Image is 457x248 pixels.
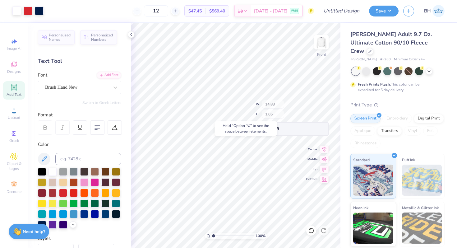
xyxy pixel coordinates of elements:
div: Foil [423,126,438,136]
div: Digital Print [414,114,444,123]
div: Styles [38,235,121,242]
img: Puff Ink [402,165,442,196]
div: This color can be expedited for 5 day delivery. [358,82,434,93]
div: Format [38,111,122,119]
span: Personalized Names [49,33,71,42]
span: Upload [8,115,20,120]
span: Clipart & logos [3,161,25,171]
a: BH [424,5,445,17]
img: Front [315,36,328,49]
span: Minimum Order: 24 + [394,57,425,62]
span: Designs [7,69,21,74]
div: Screen Print [350,114,381,123]
span: Standard [353,157,370,163]
span: FREE [291,9,298,13]
div: Applique [350,126,375,136]
span: Personalized Numbers [91,33,113,42]
div: Vinyl [404,126,421,136]
span: Bottom [306,177,317,181]
span: Puff Ink [402,157,415,163]
span: Metallic & Glitter Ink [402,204,439,211]
div: Print Type [350,101,445,109]
span: Neon Ink [353,204,368,211]
span: Greek [9,138,19,143]
span: $569.40 [209,8,225,14]
div: Front [317,52,326,57]
strong: Fresh Prints Flash: [358,82,391,87]
span: Top [306,167,317,171]
strong: Need help? [23,229,45,235]
label: Font [38,72,47,79]
input: e.g. 7428 c [55,153,121,165]
button: Switch to Greek Letters [82,100,121,105]
div: Add Font [97,72,121,79]
span: # F260 [380,57,391,62]
span: 100 % [256,233,265,239]
div: Color [38,141,121,148]
span: Center [306,147,317,152]
div: Hold “Option ⌥” to see the space between elements. [215,121,277,136]
div: Rhinestones [350,139,381,148]
span: Image AI [7,46,21,51]
input: Untitled Design [319,5,364,17]
span: [PERSON_NAME] [350,57,377,62]
img: Standard [353,165,393,196]
span: [DATE] - [DATE] [254,8,288,14]
div: Text Tool [38,57,121,65]
span: $47.45 [188,8,202,14]
span: Middle [306,157,317,161]
span: Decorate [7,189,21,194]
img: Neon Ink [353,213,393,244]
input: – – [144,5,168,16]
img: Metallic & Glitter Ink [402,213,442,244]
div: Embroidery [382,114,412,123]
img: Bella Henkels [432,5,445,17]
span: [PERSON_NAME] Adult 9.7 Oz. Ultimate Cotton 90/10 Fleece Crew [350,30,432,55]
span: BH [424,7,431,15]
button: Save [369,6,399,16]
span: Add Text [7,92,21,97]
div: Transfers [377,126,402,136]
